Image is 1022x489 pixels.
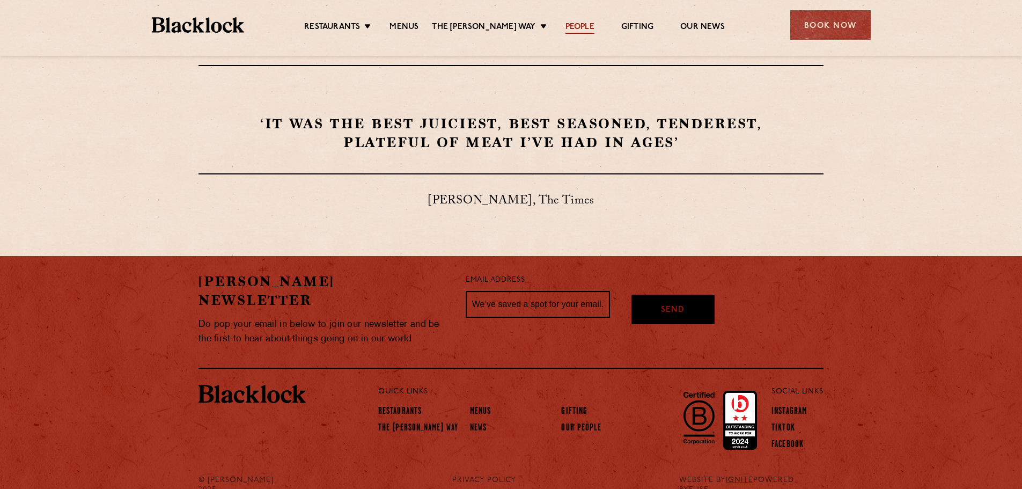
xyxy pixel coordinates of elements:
p: Social Links [771,385,824,399]
a: The [PERSON_NAME] Way [378,423,458,435]
a: TikTok [771,423,795,435]
label: Email Address [466,274,525,287]
img: BL_Textured_Logo-footer-cropped.svg [198,385,306,403]
input: We’ve saved a spot for your email... [466,291,610,318]
a: Gifting [621,22,653,34]
a: IGNITE [726,476,753,484]
a: News [470,423,487,435]
span: Send [661,304,685,317]
div: Book Now [790,10,871,40]
a: Restaurants [304,22,360,34]
a: Facebook [771,440,804,451]
a: PRIVACY POLICY [452,476,516,485]
h3: [PERSON_NAME], The Times [198,173,824,229]
a: Instagram [771,406,807,418]
p: Do pop your email in below to join our newsletter and be the first to hear about things going on ... [198,317,450,346]
p: Quick Links [378,385,736,399]
a: Menus [389,22,418,34]
h2: ‘It was the best juiciest, best seasoned, tenderest, plateful of meat I’ve had in ages’ [232,114,790,152]
a: People [565,22,594,34]
a: Menus [470,406,491,418]
img: B-Corp-Logo-Black-RGB.svg [677,385,721,450]
a: Our People [561,423,601,435]
a: Gifting [561,406,587,418]
img: Accred_2023_2star.png [723,391,757,450]
h2: [PERSON_NAME] Newsletter [198,272,450,310]
img: BL_Textured_Logo-footer-cropped.svg [152,17,245,33]
a: The [PERSON_NAME] Way [432,22,535,34]
a: Our News [680,22,725,34]
a: Restaurants [378,406,422,418]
